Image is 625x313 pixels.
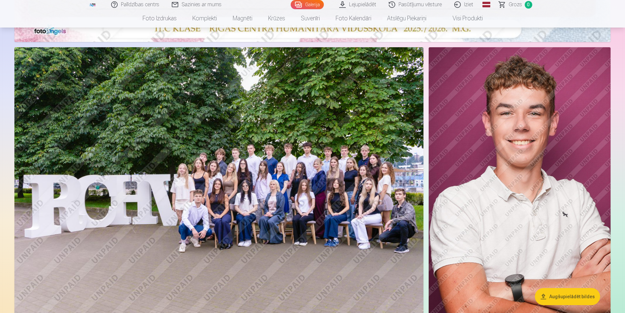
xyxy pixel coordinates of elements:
a: Foto kalendāri [328,9,379,28]
a: Foto izdrukas [135,9,185,28]
a: Visi produkti [434,9,491,28]
a: Atslēgu piekariņi [379,9,434,28]
span: 0 [525,1,532,9]
a: Magnēti [225,9,260,28]
span: Grozs [509,1,522,9]
button: Augšupielādēt bildes [535,288,600,305]
img: /fa1 [89,3,96,7]
a: Suvenīri [293,9,328,28]
a: Krūzes [260,9,293,28]
a: Komplekti [185,9,225,28]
